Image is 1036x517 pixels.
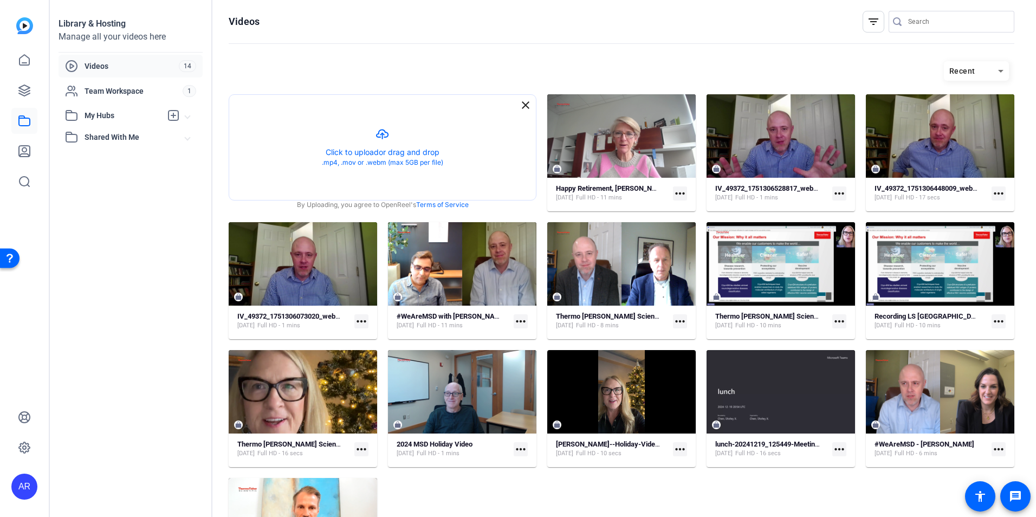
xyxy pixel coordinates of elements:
[715,193,733,202] span: [DATE]
[556,184,669,202] a: Happy Retirement, [PERSON_NAME]![DATE]Full HD - 11 mins
[16,17,33,34] img: blue-gradient.svg
[715,312,875,320] strong: Thermo [PERSON_NAME] Scientific Simple (44809)
[397,312,509,330] a: #WeAreMSD with [PERSON_NAME][DATE]Full HD - 11 mins
[715,440,852,448] strong: lunch-20241219_125449-Meeting Recording
[183,85,196,97] span: 1
[715,321,733,330] span: [DATE]
[576,449,621,458] span: Full HD - 10 secs
[895,193,940,202] span: Full HD - 17 secs
[735,321,781,330] span: Full HD - 10 mins
[576,193,622,202] span: Full HD - 11 mins
[875,184,987,202] a: IV_49372_1751306448009_webcam[DATE]Full HD - 17 secs
[875,193,892,202] span: [DATE]
[576,321,619,330] span: Full HD - 8 mins
[416,200,469,210] a: Terms of Service
[354,314,368,328] mat-icon: more_horiz
[59,17,203,30] div: Library & Hosting
[715,312,828,330] a: Thermo [PERSON_NAME] Scientific Simple (44809)[DATE]Full HD - 10 mins
[908,15,1006,28] input: Search
[556,449,573,458] span: [DATE]
[417,449,459,458] span: Full HD - 1 mins
[875,440,987,458] a: #WeAreMSD - [PERSON_NAME][DATE]Full HD - 6 mins
[237,440,350,458] a: Thermo [PERSON_NAME] Scientific Presentation (44768)[DATE]Full HD - 16 secs
[237,440,415,448] strong: Thermo [PERSON_NAME] Scientific Presentation (44768)
[59,105,203,126] mat-expansion-panel-header: My Hubs
[85,132,185,143] span: Shared With Me
[832,442,846,456] mat-icon: more_horiz
[556,312,669,330] a: Thermo [PERSON_NAME] Scientific Interview (45144)[DATE]Full HD - 8 mins
[556,312,723,320] strong: Thermo [PERSON_NAME] Scientific Interview (45144)
[875,449,892,458] span: [DATE]
[974,490,987,503] mat-icon: accessibility
[673,314,687,328] mat-icon: more_horiz
[992,442,1006,456] mat-icon: more_horiz
[556,193,573,202] span: [DATE]
[895,321,941,330] span: Full HD - 10 mins
[875,184,986,192] strong: IV_49372_1751306448009_webcam
[949,67,975,75] span: Recent
[85,61,179,72] span: Videos
[397,449,414,458] span: [DATE]
[59,126,203,148] mat-expansion-panel-header: Shared With Me
[715,440,828,458] a: lunch-20241219_125449-Meeting Recording[DATE]Full HD - 16 secs
[397,312,507,320] strong: #WeAreMSD with [PERSON_NAME]
[715,184,828,202] a: IV_49372_1751306528817_webcam[DATE]Full HD - 1 mins
[257,321,300,330] span: Full HD - 1 mins
[556,440,669,458] a: [PERSON_NAME]--Holiday-Video---[PERSON_NAME]-Holiday-Video---[PERSON_NAME]-1734625459056-webcam (...
[832,314,846,328] mat-icon: more_horiz
[992,314,1006,328] mat-icon: more_horiz
[229,200,536,210] div: By Uploading, you agree to OpenReel's
[673,442,687,456] mat-icon: more_horiz
[237,312,349,320] strong: IV_49372_1751306073020_webcam
[417,321,463,330] span: Full HD - 11 mins
[237,321,255,330] span: [DATE]
[514,442,528,456] mat-icon: more_horiz
[556,440,921,448] strong: [PERSON_NAME]--Holiday-Video---[PERSON_NAME]-Holiday-Video---[PERSON_NAME]-1734625459056-webcam (1)
[867,15,880,28] mat-icon: filter_list
[397,440,509,458] a: 2024 MSD Holiday Video[DATE]Full HD - 1 mins
[715,449,733,458] span: [DATE]
[229,15,260,28] h1: Videos
[875,440,974,448] strong: #WeAreMSD - [PERSON_NAME]
[735,449,781,458] span: Full HD - 16 secs
[237,449,255,458] span: [DATE]
[85,110,161,121] span: My Hubs
[556,321,573,330] span: [DATE]
[514,314,528,328] mat-icon: more_horiz
[875,312,987,330] a: Recording LS [GEOGRAPHIC_DATA] video-20250115_124651-Meeting Recording[DATE]Full HD - 10 mins
[875,321,892,330] span: [DATE]
[992,186,1006,201] mat-icon: more_horiz
[1009,490,1022,503] mat-icon: message
[85,86,183,96] span: Team Workspace
[397,321,414,330] span: [DATE]
[895,449,937,458] span: Full HD - 6 mins
[59,30,203,43] div: Manage all your videos here
[673,186,687,201] mat-icon: more_horiz
[519,99,532,112] mat-icon: close
[556,184,671,192] strong: Happy Retirement, [PERSON_NAME]!
[715,184,827,192] strong: IV_49372_1751306528817_webcam
[735,193,778,202] span: Full HD - 1 mins
[179,60,196,72] span: 14
[237,312,350,330] a: IV_49372_1751306073020_webcam[DATE]Full HD - 1 mins
[832,186,846,201] mat-icon: more_horiz
[397,440,472,448] strong: 2024 MSD Holiday Video
[354,442,368,456] mat-icon: more_horiz
[11,474,37,500] div: AR
[257,449,303,458] span: Full HD - 16 secs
